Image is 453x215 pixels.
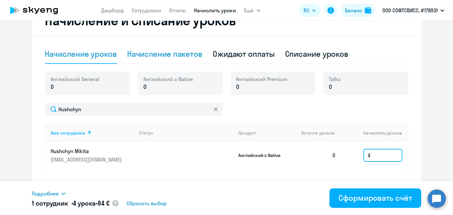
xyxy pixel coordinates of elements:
[285,49,349,59] div: Списание уроков
[51,148,124,155] p: Hushchyn Mikita
[296,142,341,169] td: 0
[379,3,447,18] button: ООО СОФТСВИСС, #178931
[194,7,236,14] a: Начислить уроки
[236,76,288,83] span: Английский Premium
[213,49,275,59] div: Ожидают оплаты
[139,130,233,136] div: Статус
[301,130,335,136] span: Остаток уроков
[73,199,96,207] span: 4 урока
[236,83,240,91] span: 0
[139,130,153,136] div: Статус
[51,130,86,136] div: Имя сотрудника
[51,83,54,91] span: 0
[238,130,256,136] div: Продукт
[98,199,109,207] span: 84 €
[32,199,110,208] h5: 1 сотрудник • •
[127,49,202,59] div: Начисление пакетов
[144,76,193,83] span: Английский с Native
[339,193,412,203] div: Сформировать счёт
[45,13,408,28] h2: Начисление и списание уроков
[101,7,124,14] a: Дашборд
[304,6,309,14] span: RU
[45,49,117,59] div: Начисление уроков
[132,7,161,14] a: Сотрудники
[238,152,287,158] p: Английский с Native
[382,6,438,14] p: ООО СОФТСВИСС, #178931
[341,124,407,142] th: Начислить уроков
[144,83,147,91] span: 0
[365,7,371,14] img: balance
[51,148,134,163] a: Hushchyn Mikita[EMAIL_ADDRESS][DOMAIN_NAME]
[45,103,223,116] input: Поиск по имени, email, продукту или статусу
[169,7,186,14] a: Отчеты
[51,156,124,163] p: [EMAIL_ADDRESS][DOMAIN_NAME]
[238,130,296,136] div: Продукт
[341,4,375,17] button: Балансbalance
[51,76,100,83] span: Английский General
[329,188,421,208] button: Сформировать счёт
[299,4,320,17] button: RU
[51,130,134,136] div: Имя сотрудника
[126,199,167,207] span: Сбросить выбор
[329,76,341,83] span: Talks
[301,130,341,136] div: Остаток уроков
[345,6,362,14] div: Баланс
[329,83,332,91] span: 0
[244,4,260,17] button: Ещё
[32,190,59,197] span: Подробнее
[244,6,254,14] span: Ещё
